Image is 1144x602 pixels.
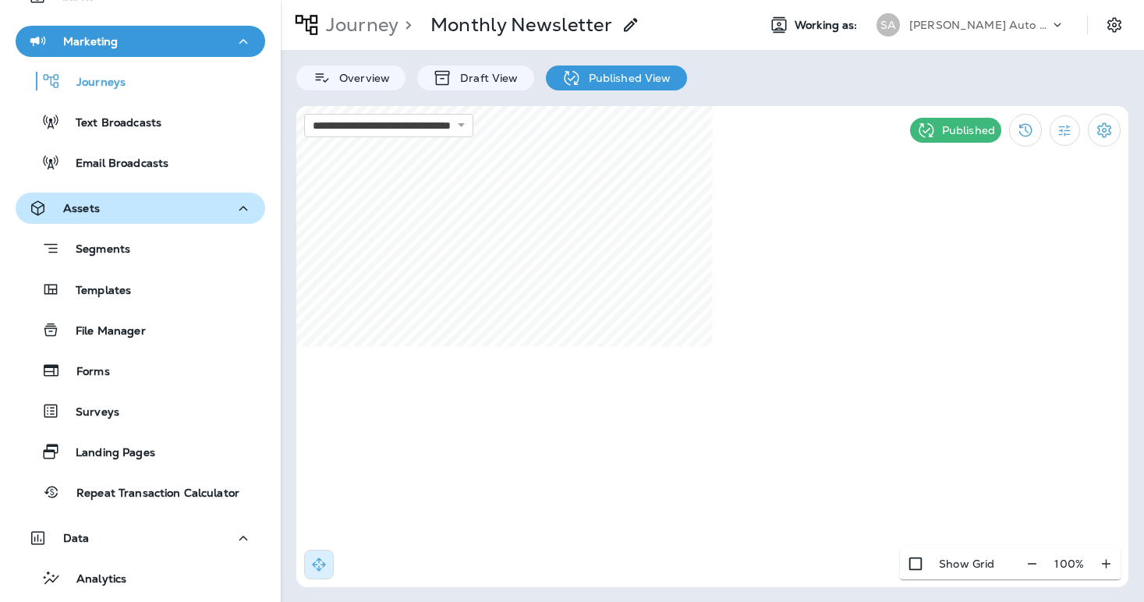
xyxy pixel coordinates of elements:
p: Segments [60,243,130,258]
button: Forms [16,354,265,387]
p: Draft View [452,72,518,84]
button: Filter Statistics [1050,115,1080,146]
p: Text Broadcasts [60,116,161,131]
button: Segments [16,232,265,265]
p: Landing Pages [60,446,155,461]
button: File Manager [16,313,265,346]
button: Templates [16,273,265,306]
p: 100 % [1054,558,1084,570]
p: Templates [60,284,131,299]
p: Overview [331,72,390,84]
button: Settings [1088,114,1121,147]
p: Repeat Transaction Calculator [61,487,239,501]
button: Text Broadcasts [16,105,265,138]
div: SA [877,13,900,37]
p: File Manager [60,324,146,339]
button: View Changelog [1009,114,1042,147]
button: Analytics [16,561,265,594]
button: Landing Pages [16,435,265,468]
p: Published [942,124,995,136]
p: Monthly Newsletter [430,13,612,37]
span: Working as: [795,19,861,32]
button: Journeys [16,65,265,97]
p: > [398,13,412,37]
p: Data [63,532,90,544]
p: Published View [581,72,671,84]
button: Email Broadcasts [16,146,265,179]
p: Forms [61,365,110,380]
button: Marketing [16,26,265,57]
p: Marketing [63,35,118,48]
p: Journey [320,13,398,37]
p: Journeys [61,76,126,90]
button: Repeat Transaction Calculator [16,476,265,508]
p: [PERSON_NAME] Auto Service & Tire Pros [909,19,1050,31]
button: Surveys [16,395,265,427]
p: Email Broadcasts [60,157,168,172]
p: Surveys [60,405,119,420]
button: Data [16,522,265,554]
p: Analytics [61,572,126,587]
button: Settings [1100,11,1128,39]
p: Show Grid [939,558,994,570]
p: Assets [63,202,100,214]
button: Assets [16,193,265,224]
